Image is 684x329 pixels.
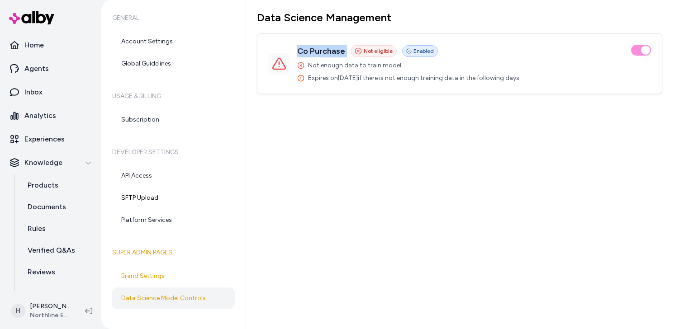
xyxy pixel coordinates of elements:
p: Reviews [28,267,55,277]
a: Products [19,174,98,196]
h6: Developer Settings [112,140,235,165]
button: H[PERSON_NAME]Northline Express [5,296,78,325]
a: Documents [19,196,98,218]
h6: Usage & Billing [112,84,235,109]
p: [PERSON_NAME] [30,302,71,311]
p: Home [24,40,44,51]
span: H [11,304,25,318]
img: alby Logo [9,11,54,24]
a: Global Guidelines [112,53,235,75]
span: Northline Express [30,311,71,320]
a: Reviews [19,261,98,283]
a: Inbox [4,81,98,103]
p: Verified Q&As [28,245,75,256]
span: Not enough data to train model. [308,61,403,70]
p: Rules [28,223,46,234]
p: Analytics [24,110,56,121]
p: Documents [28,202,66,212]
a: Account Settings [112,31,235,52]
p: Survey Questions [28,288,87,299]
p: Agents [24,63,49,74]
h3: Co Purchase [297,45,345,57]
a: Data Science Model Controls [112,287,235,309]
a: Experiences [4,128,98,150]
a: Platform Services [112,209,235,231]
p: Knowledge [24,157,62,168]
span: Expires on [DATE] if there is not enough training data in the following days. [308,74,521,83]
span: Not eligible [364,47,393,55]
span: Enabled [413,47,434,55]
h6: Super Admin Pages [112,240,235,265]
a: Subscription [112,109,235,131]
h1: Data Science Management [257,11,662,24]
a: SFTP Upload [112,187,235,209]
a: Analytics [4,105,98,127]
p: Experiences [24,134,65,145]
a: API Access [112,165,235,187]
a: Rules [19,218,98,240]
p: Inbox [24,87,43,98]
h6: General [112,5,235,31]
a: Agents [4,58,98,80]
a: Brand Settings [112,265,235,287]
button: Knowledge [4,152,98,174]
a: Home [4,34,98,56]
a: Survey Questions [19,283,98,305]
p: Products [28,180,58,191]
a: Verified Q&As [19,240,98,261]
